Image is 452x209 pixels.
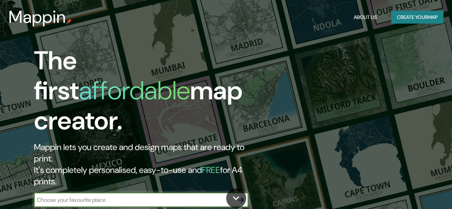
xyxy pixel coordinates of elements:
[34,46,260,141] h1: The first map creator.
[351,11,380,24] button: About Us
[9,7,66,27] h3: Mappin
[34,141,260,187] h2: Mappin lets you create and design maps that are ready to print. It's completely personalised, eas...
[391,11,443,24] button: Create yourmap
[202,164,220,175] h5: FREE
[34,196,234,204] input: Choose your favourite place
[66,19,72,24] img: mappin-pin
[79,74,190,107] h1: affordable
